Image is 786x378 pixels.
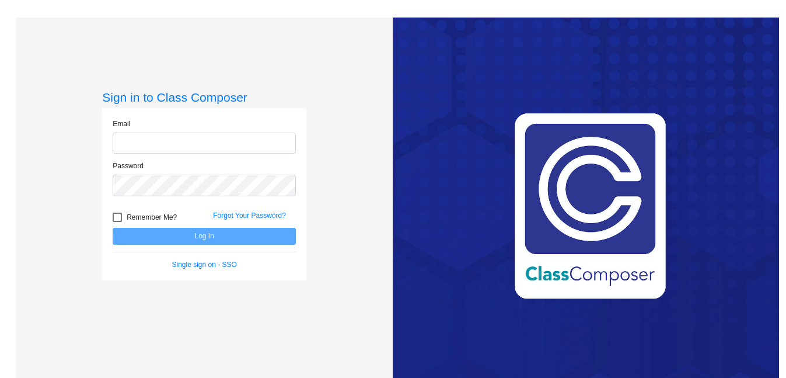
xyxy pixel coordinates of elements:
span: Remember Me? [127,210,177,224]
label: Email [113,119,130,129]
button: Log In [113,228,296,245]
a: Single sign on - SSO [172,261,237,269]
label: Password [113,161,144,171]
h3: Sign in to Class Composer [102,90,306,105]
a: Forgot Your Password? [213,211,286,220]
